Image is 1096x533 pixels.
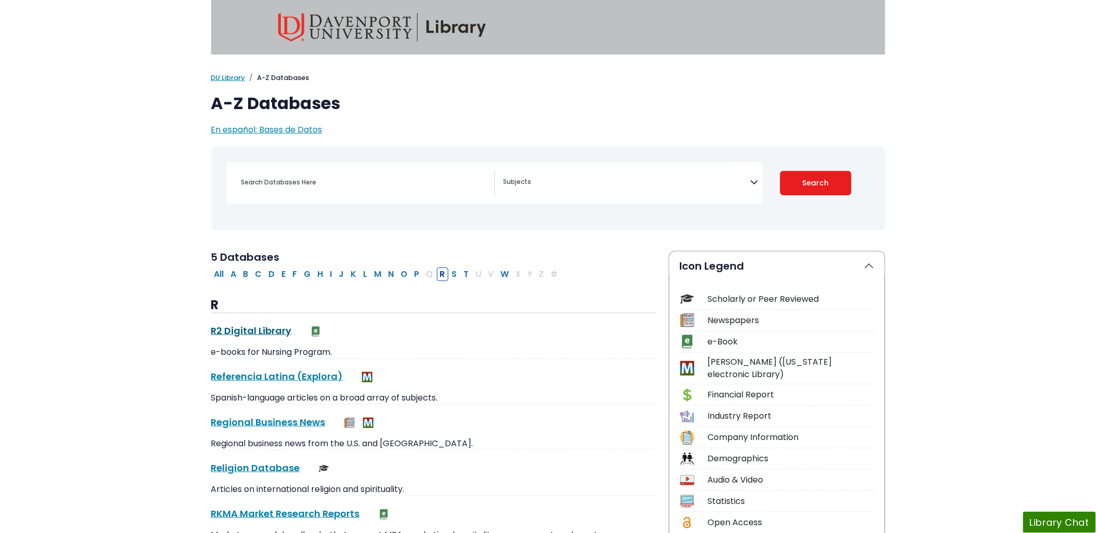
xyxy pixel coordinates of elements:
[362,372,372,382] img: MeL (Michigan electronic Library)
[437,268,448,281] button: Filter Results R
[449,268,460,281] button: Filter Results S
[680,431,694,445] img: Icon Company Information
[211,94,885,113] h1: A-Z Databases
[363,418,373,428] img: MeL (Michigan electronic Library)
[680,292,694,306] img: Icon Scholarly or Peer Reviewed
[235,175,494,190] input: Search database by title or keyword
[708,389,874,401] div: Financial Report
[279,268,289,281] button: Filter Results E
[708,293,874,305] div: Scholarly or Peer Reviewed
[680,409,694,423] img: Icon Industry Report
[669,251,885,281] button: Icon Legend
[708,356,874,381] div: [PERSON_NAME] ([US_STATE] electronic Library)
[211,346,656,358] p: e-books for Nursing Program.
[708,516,874,529] div: Open Access
[348,268,360,281] button: Filter Results K
[252,268,265,281] button: Filter Results C
[319,463,329,474] img: Scholarly or Peer Reviewed
[708,474,874,486] div: Audio & Video
[680,313,694,327] img: Icon Newspapers
[301,268,314,281] button: Filter Results G
[680,388,694,402] img: Icon Financial Report
[246,73,310,83] li: A-Z Databases
[311,326,321,337] img: e-Book
[211,298,656,313] h3: R
[211,268,227,281] button: All
[211,370,343,383] a: Referencia Latina (Explora)
[360,268,371,281] button: Filter Results L
[344,418,355,428] img: Newspapers
[461,268,472,281] button: Filter Results T
[278,13,486,42] img: Davenport University Library
[211,416,326,429] a: Regional Business News
[211,73,885,83] nav: breadcrumb
[708,431,874,444] div: Company Information
[211,324,292,337] a: R2 Digital Library
[708,410,874,422] div: Industry Report
[680,361,694,375] img: Icon MeL (Michigan electronic Library)
[398,268,411,281] button: Filter Results O
[211,250,280,264] span: 5 Databases
[290,268,301,281] button: Filter Results F
[211,73,246,83] a: DU Library
[327,268,336,281] button: Filter Results I
[379,509,389,519] img: e-Book
[336,268,347,281] button: Filter Results J
[211,507,360,520] a: RKMA Market Research Reports
[504,179,751,187] textarea: Search
[385,268,397,281] button: Filter Results N
[211,146,885,230] nav: Search filters
[680,452,694,466] img: Icon Demographics
[371,268,385,281] button: Filter Results M
[211,124,323,136] a: En español: Bases de Datos
[680,473,694,487] img: Icon Audio & Video
[315,268,327,281] button: Filter Results H
[680,335,694,349] img: Icon e-Book
[498,268,512,281] button: Filter Results W
[1023,512,1096,533] button: Library Chat
[240,268,252,281] button: Filter Results B
[211,268,562,279] div: Alpha-list to filter by first letter of database name
[780,171,852,195] button: Submit for Search Results
[708,495,874,508] div: Statistics
[680,495,694,509] img: Icon Statistics
[211,483,656,496] p: Articles on international religion and spirituality.
[708,336,874,348] div: e-Book
[211,437,656,450] p: Regional business news from the U.S. and [GEOGRAPHIC_DATA].
[708,314,874,327] div: Newspapers
[681,516,694,530] img: Icon Open Access
[708,452,874,465] div: Demographics
[266,268,278,281] button: Filter Results D
[228,268,240,281] button: Filter Results A
[411,268,423,281] button: Filter Results P
[211,461,300,474] a: Religion Database
[211,392,656,404] p: Spanish-language articles on a broad array of subjects.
